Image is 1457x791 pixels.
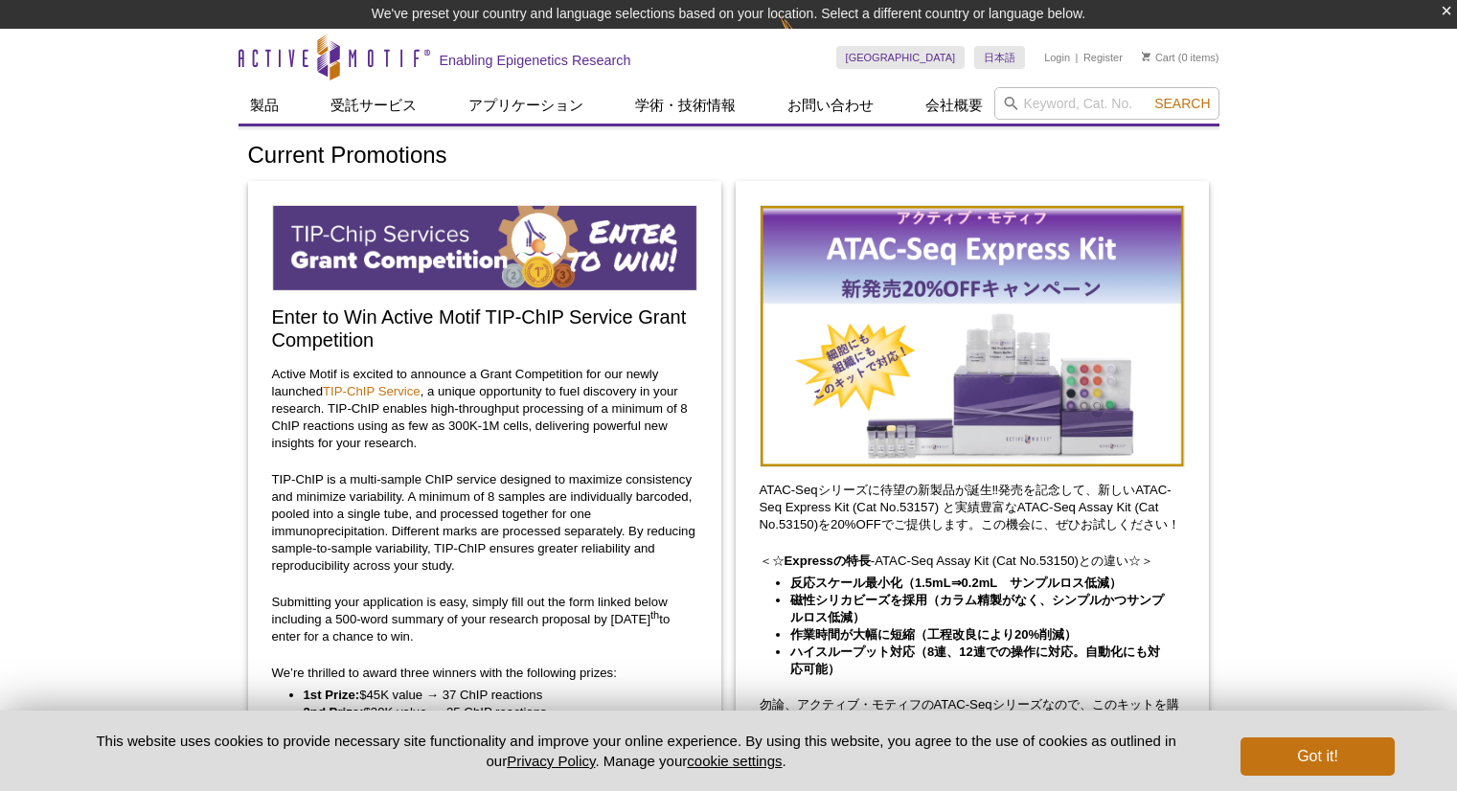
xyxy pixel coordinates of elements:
a: Login [1044,51,1070,64]
a: アプリケーション [457,87,595,124]
a: お問い合わせ [776,87,885,124]
strong: 2nd Prize: [304,705,364,719]
span: Search [1154,96,1210,111]
button: Search [1149,95,1216,112]
p: ＜☆ -ATAC-Seq Assay Kit (Cat No.53150)との違い☆＞ [760,553,1185,570]
a: 学術・技術情報 [624,87,747,124]
a: 製品 [239,87,290,124]
img: Change Here [780,14,831,59]
input: Keyword, Cat. No. [994,87,1219,120]
strong: 磁性シリカビーズを採用（カラム精製がなく、シンプルかつサンプルロス低減） [790,593,1164,624]
a: 日本語 [974,46,1025,69]
li: | [1076,46,1079,69]
img: Save on ATAC-Seq Kits [760,205,1185,467]
h2: Enabling Epigenetics Research [440,52,631,69]
p: Active Motif is excited to announce a Grant Competition for our newly launched , a unique opportu... [272,366,697,452]
strong: Expressの特長 [785,554,871,568]
li: $45K value → 37 ChIP reactions [304,687,678,704]
strong: 1st Prize: [304,688,360,702]
p: Submitting your application is easy, simply fill out the form linked below including a 500-word s... [272,594,697,645]
sup: th [650,608,659,620]
p: TIP-ChIP is a multi-sample ChIP service designed to maximize consistency and minimize variability... [272,471,697,575]
p: ATAC-Seqシリーズに待望の新製品が誕生‼発売を記念して、新しいATAC-Seq Express Kit (Cat No.53157) と実績豊富なATAC-Seq Assay Kit (C... [760,482,1185,533]
img: Your Cart [1142,52,1150,61]
h1: Current Promotions [248,143,1210,170]
button: Got it! [1241,737,1394,776]
button: cookie settings [687,753,782,769]
a: Register [1083,51,1123,64]
img: TIP-ChIP Service Grant Competition [272,205,697,291]
h2: Enter to Win Active Motif TIP-ChIP Service Grant Competition [272,305,697,351]
li: (0 items) [1142,46,1219,69]
a: TIP-ChIP Service [323,384,421,398]
a: 会社概要 [914,87,994,124]
a: Cart [1142,51,1175,64]
strong: 作業時間が大幅に短縮（工程改良により20%削減） [790,627,1077,642]
a: 受託サービス [319,87,428,124]
a: Privacy Policy [507,753,595,769]
strong: 反応スケール最小化（1.5mL⇒0.2mL サンプルロス低減） [790,576,1122,590]
p: This website uses cookies to provide necessary site functionality and improve your online experie... [63,731,1210,771]
p: 勿論、アクティブ・モティフのATAC-Seqシリーズなので、このキットを購入するだけでNGS解析用のDNAライブラリ調製までできちゃいます！ [760,696,1185,731]
li: $30K value → 25 ChIP reactions [304,704,678,721]
a: [GEOGRAPHIC_DATA] [836,46,966,69]
strong: ハイスループット対応（8連、12連での操作に対応。自動化にも対応可能） [790,644,1160,676]
p: We’re thrilled to award three winners with the following prizes: [272,665,697,682]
